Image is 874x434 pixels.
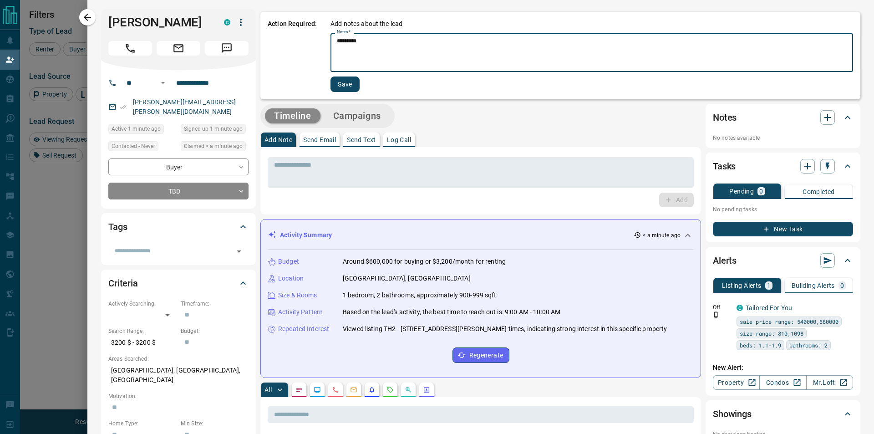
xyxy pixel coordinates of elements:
h1: [PERSON_NAME] [108,15,210,30]
svg: Calls [332,386,339,393]
div: Tue Sep 16 2025 [108,124,176,137]
p: Add notes about the lead [330,19,402,29]
svg: Emails [350,386,357,393]
p: Repeated Interest [278,324,329,334]
h2: Tasks [713,159,736,174]
span: Claimed < a minute ago [184,142,243,151]
svg: Opportunities [405,386,412,393]
p: Areas Searched: [108,355,249,363]
p: Based on the lead's activity, the best time to reach out is: 9:00 AM - 10:00 AM [343,307,560,317]
p: Action Required: [268,19,317,92]
p: Off [713,303,731,311]
svg: Requests [386,386,394,393]
p: Timeframe: [181,300,249,308]
p: No pending tasks [713,203,853,216]
div: Alerts [713,250,853,271]
svg: Notes [295,386,303,393]
p: Min Size: [181,419,249,428]
p: Add Note [264,137,292,143]
p: Size & Rooms [278,291,317,300]
a: Tailored For You [746,304,792,311]
p: Viewed listing TH2 - [STREET_ADDRESS][PERSON_NAME] times, indicating strong interest in this spec... [343,324,667,334]
button: Regenerate [452,347,509,363]
a: [PERSON_NAME][EMAIL_ADDRESS][PERSON_NAME][DOMAIN_NAME] [133,98,236,115]
div: Tags [108,216,249,238]
span: Contacted - Never [112,142,155,151]
p: Budget: [181,327,249,335]
p: Activity Pattern [278,307,323,317]
button: Open [233,245,245,258]
div: Criteria [108,272,249,294]
p: Location [278,274,304,283]
div: Activity Summary< a minute ago [268,227,693,244]
span: Call [108,41,152,56]
p: All [264,387,272,393]
p: Pending [729,188,754,194]
p: Log Call [387,137,411,143]
button: Campaigns [324,108,390,123]
div: Tue Sep 16 2025 [181,141,249,154]
p: Home Type: [108,419,176,428]
button: Save [330,77,360,92]
p: Listing Alerts [722,282,762,289]
p: Actively Searching: [108,300,176,308]
button: Open [158,77,168,88]
p: [GEOGRAPHIC_DATA], [GEOGRAPHIC_DATA] [343,274,471,283]
a: Mr.Loft [806,375,853,390]
p: 0 [840,282,844,289]
h2: Alerts [713,253,737,268]
p: Around $600,000 for buying or $3,200/month for renting [343,257,506,266]
p: 0 [759,188,763,194]
p: < a minute ago [643,231,681,240]
svg: Agent Actions [423,386,430,393]
span: Signed up 1 minute ago [184,124,243,133]
svg: Lead Browsing Activity [314,386,321,393]
p: Budget [278,257,299,266]
div: TBD [108,183,249,199]
span: size range: 810,1098 [740,329,803,338]
h2: Showings [713,407,752,421]
div: Notes [713,107,853,128]
svg: Email Verified [120,104,127,110]
p: 1 [767,282,771,289]
p: Completed [803,189,835,195]
div: Showings [713,403,853,425]
button: New Task [713,222,853,236]
p: Motivation: [108,392,249,400]
span: bathrooms: 2 [789,341,828,350]
div: condos.ca [224,19,230,26]
div: Tasks [713,155,853,177]
label: Notes [337,29,351,35]
span: Active 1 minute ago [112,124,161,133]
p: [GEOGRAPHIC_DATA], [GEOGRAPHIC_DATA], [GEOGRAPHIC_DATA] [108,363,249,388]
a: Property [713,375,760,390]
div: Buyer [108,158,249,175]
span: beds: 1.1-1.9 [740,341,781,350]
p: Search Range: [108,327,176,335]
p: Building Alerts [792,282,835,289]
p: New Alert: [713,363,853,373]
button: Timeline [265,108,320,123]
svg: Push Notification Only [713,311,719,318]
div: condos.ca [737,305,743,311]
h2: Criteria [108,276,138,291]
p: Send Email [303,137,336,143]
p: Activity Summary [280,230,332,240]
h2: Notes [713,110,737,125]
div: Tue Sep 16 2025 [181,124,249,137]
span: sale price range: 540000,660000 [740,317,838,326]
p: Send Text [347,137,376,143]
a: Condos [759,375,806,390]
span: Email [157,41,200,56]
h2: Tags [108,220,127,234]
p: 3200 $ - 3200 $ [108,335,176,350]
span: Message [205,41,249,56]
p: 1 bedroom, 2 bathrooms, approximately 900-999 sqft [343,291,497,300]
svg: Listing Alerts [368,386,376,393]
p: No notes available [713,134,853,142]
